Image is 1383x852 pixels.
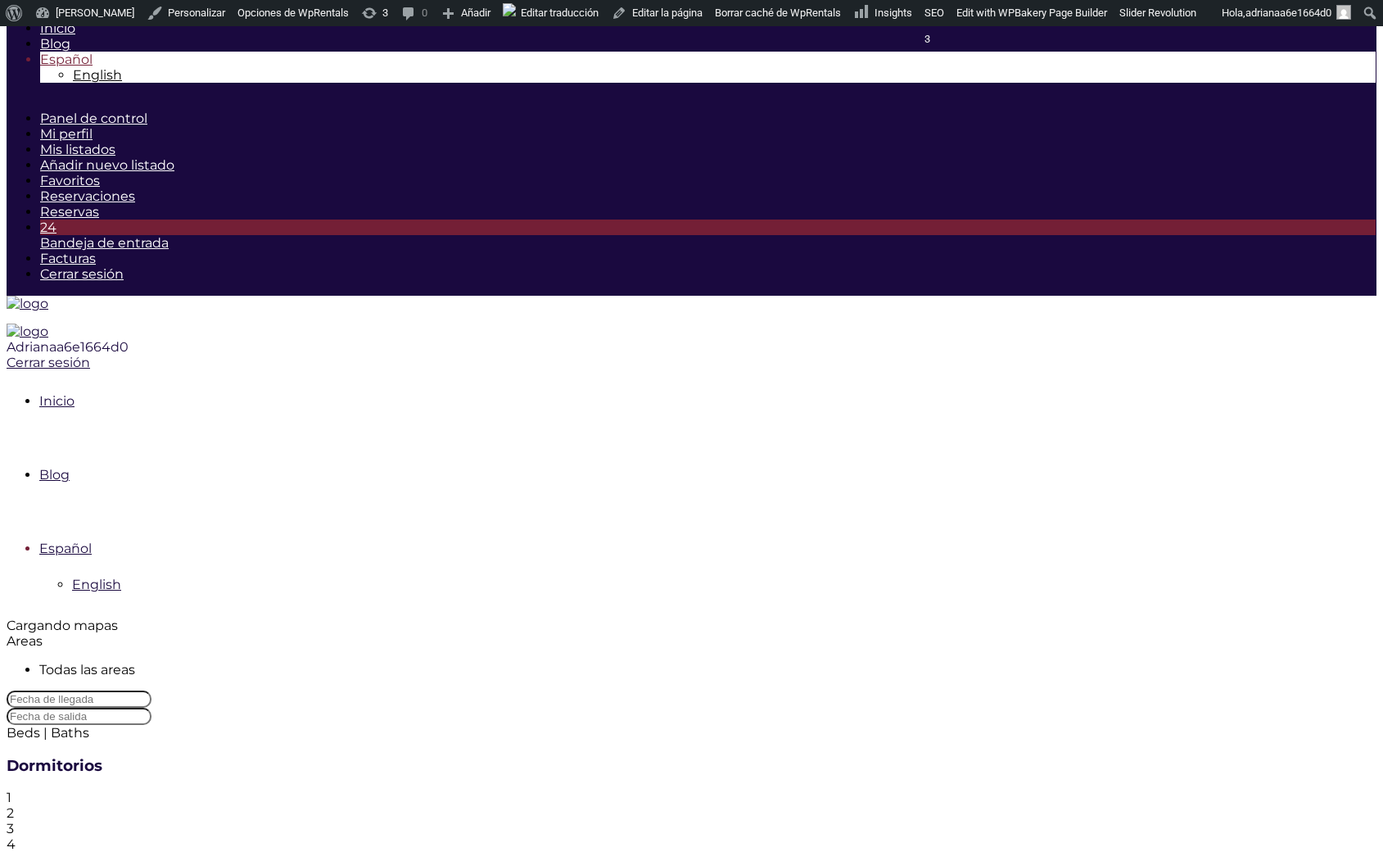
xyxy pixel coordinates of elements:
[7,708,151,725] input: Fecha de salida
[7,821,1376,836] div: 3
[7,355,90,370] a: Cerrar sesión
[40,36,70,52] a: Blog
[7,691,151,708] input: Fecha de llegada
[39,541,92,556] a: Español
[40,157,174,173] a: Añadir nuevo listado
[7,324,48,339] img: logo
[7,633,1376,649] div: Areas
[40,52,93,67] a: Cambiar a Español
[73,67,122,83] a: Cambiar a English
[1245,7,1331,19] span: adrianaa6e1664d0
[40,266,124,282] a: Cerrar sesión
[1119,7,1196,19] span: Slider Revolution
[7,339,129,355] span: Adrianaa6e1664d0
[39,393,75,409] a: Inicio
[924,7,944,19] span: SEO
[40,142,115,157] a: Mis listados
[40,220,1376,251] a: 24Bandeja de entrada
[924,26,944,52] div: 3
[7,725,1376,741] div: Beds | Baths
[40,126,93,142] a: Mi perfil
[39,467,70,483] a: Blog
[73,67,122,83] span: English
[72,577,121,592] a: English
[40,251,96,266] a: Facturas
[40,188,135,204] a: Reservaciones
[7,790,1376,805] div: 1
[40,220,1376,235] div: 24
[40,52,93,67] span: Español
[7,296,48,311] img: logo
[40,111,147,126] a: Panel de control
[7,618,1376,633] div: Cargando mapas
[40,173,100,188] a: Favoritos
[40,20,75,36] a: Inicio
[39,662,1376,678] li: Todas las areas
[7,836,1376,852] div: 4
[7,805,1376,821] div: 2
[40,204,99,220] a: Reservas
[7,756,1376,775] h3: Dormitorios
